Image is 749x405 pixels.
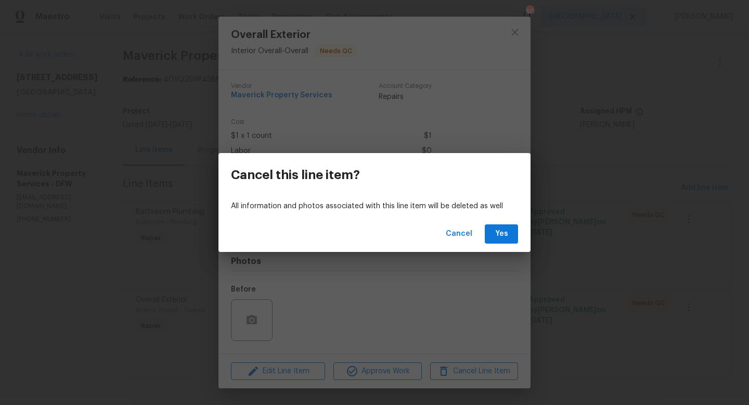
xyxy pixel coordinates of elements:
[493,227,510,241] span: Yes
[231,168,360,182] h3: Cancel this line item?
[446,227,472,241] span: Cancel
[442,224,476,244] button: Cancel
[485,224,518,244] button: Yes
[231,201,518,212] p: All information and photos associated with this line item will be deleted as well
